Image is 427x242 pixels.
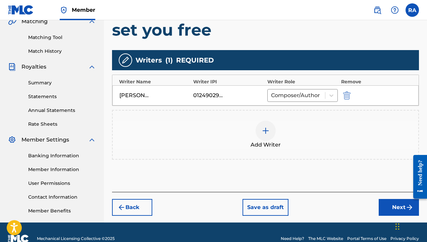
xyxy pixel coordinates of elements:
[243,199,288,216] button: Save as draft
[8,5,34,15] img: MLC Logo
[390,236,419,242] a: Privacy Policy
[88,63,96,71] img: expand
[60,6,68,14] img: Top Rightsholder
[112,199,152,216] button: Back
[28,207,96,214] a: Member Benefits
[136,55,162,65] span: Writers
[28,48,96,55] a: Match History
[408,149,427,205] iframe: Resource Center
[406,203,414,211] img: f7272a7cc735f4ea7f67.svg
[28,194,96,201] a: Contact Information
[28,79,96,86] a: Summary
[28,93,96,100] a: Statements
[8,136,16,144] img: Member Settings
[395,216,399,237] div: Drag
[8,63,16,71] img: Royalties
[8,17,16,26] img: Matching
[251,141,281,149] span: Add Writer
[176,55,214,65] span: REQUIRED
[28,152,96,159] a: Banking Information
[37,236,115,242] span: Mechanical Licensing Collective © 2025
[281,236,304,242] a: Need Help?
[347,236,386,242] a: Portal Terms of Use
[112,20,419,40] h1: set you free
[72,6,95,14] span: Member
[28,107,96,114] a: Annual Statements
[165,55,173,65] span: ( 1 )
[88,17,96,26] img: expand
[267,78,338,85] div: Writer Role
[21,136,69,144] span: Member Settings
[21,63,46,71] span: Royalties
[121,56,129,64] img: writers
[88,136,96,144] img: expand
[379,199,419,216] button: Next
[28,34,96,41] a: Matching Tool
[28,180,96,187] a: User Permissions
[406,3,419,17] div: User Menu
[391,6,399,14] img: help
[341,78,412,85] div: Remove
[308,236,343,242] a: The MLC Website
[119,78,190,85] div: Writer Name
[21,17,48,26] span: Matching
[371,3,384,17] a: Public Search
[393,210,427,242] iframe: Chat Widget
[373,6,381,14] img: search
[388,3,402,17] div: Help
[193,78,264,85] div: Writer IPI
[28,166,96,173] a: Member Information
[117,203,125,211] img: 7ee5dd4eb1f8a8e3ef2f.svg
[343,91,351,99] img: 12a2ab48e56ec057fbd8.svg
[28,121,96,128] a: Rate Sheets
[262,127,270,135] img: add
